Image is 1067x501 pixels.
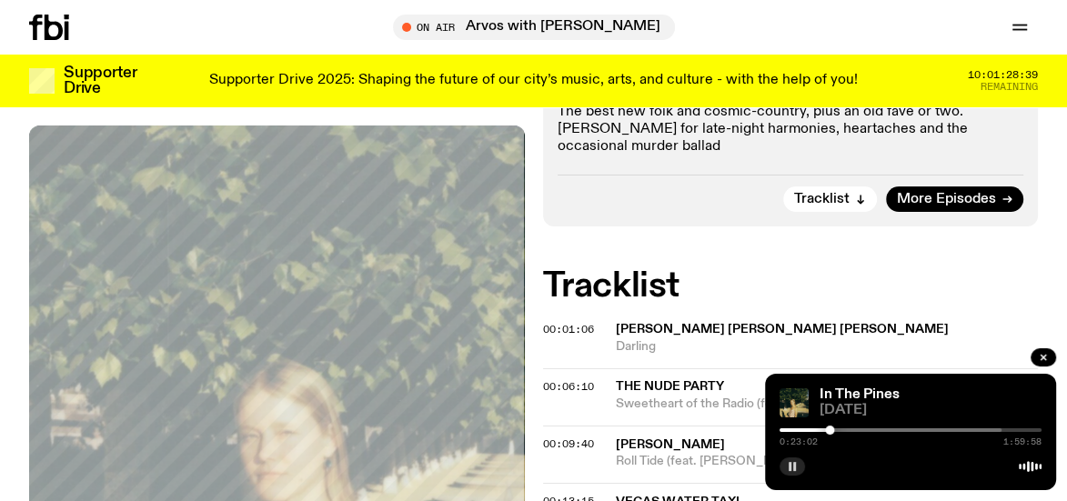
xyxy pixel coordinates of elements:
p: Supporter Drive 2025: Shaping the future of our city’s music, arts, and culture - with the help o... [209,73,858,89]
span: 0:23:02 [780,437,818,446]
span: Roll Tide (feat. [PERSON_NAME]) [616,453,1039,470]
span: The Nude Party [616,380,724,393]
span: 00:01:06 [543,322,594,336]
span: Remaining [981,82,1038,92]
span: Sweetheart of the Radio (feat. [PERSON_NAME] & [DEMOGRAPHIC_DATA] Apple Tree) [616,396,1039,413]
span: More Episodes [897,193,996,206]
span: 1:59:58 [1003,437,1042,446]
span: 10:01:28:39 [968,70,1038,80]
span: 00:09:40 [543,436,594,451]
span: [DATE] [820,404,1042,417]
a: In The Pines [820,387,900,402]
button: Tracklist [783,186,877,212]
span: Darling [616,338,1039,356]
span: 00:06:10 [543,379,594,394]
button: 00:06:10 [543,382,594,392]
h2: Tracklist [543,270,1039,303]
span: Tracklist [794,193,850,206]
span: [PERSON_NAME] [PERSON_NAME] [PERSON_NAME] [616,323,949,336]
button: 00:09:40 [543,439,594,449]
a: More Episodes [886,186,1023,212]
p: The best new folk and cosmic-country, plus an old fave or two. [PERSON_NAME] for late-night harmo... [558,104,1024,156]
span: [PERSON_NAME] [616,438,725,451]
h3: Supporter Drive [64,65,136,96]
button: 00:01:06 [543,325,594,335]
button: On AirArvos with [PERSON_NAME] [393,15,675,40]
